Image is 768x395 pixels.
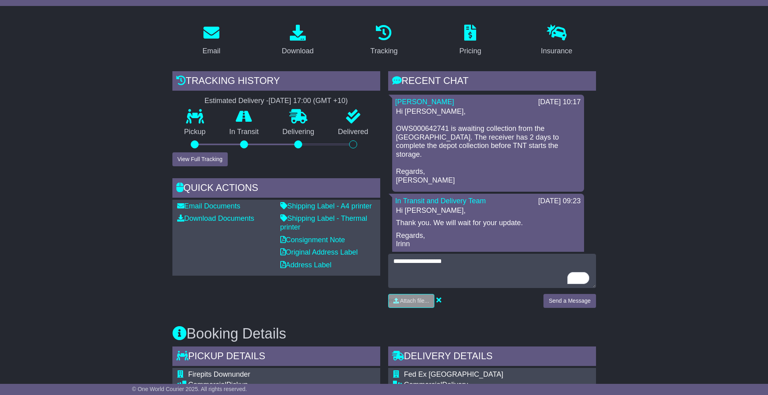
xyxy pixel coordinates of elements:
p: Delivering [271,128,326,136]
p: Delivered [326,128,380,136]
a: Address Label [280,261,332,269]
p: Hi [PERSON_NAME], [396,206,580,215]
span: Firepits Downunder [188,370,250,378]
div: [DATE] 10:17 [538,98,581,107]
div: Insurance [541,46,573,56]
div: Estimated Delivery - [172,97,380,105]
a: Tracking [365,22,403,59]
span: Commercial [188,381,227,389]
span: Fed Ex [GEOGRAPHIC_DATA] [404,370,503,378]
a: [PERSON_NAME] [395,98,454,106]
div: Email [202,46,220,56]
div: [DATE] 09:23 [538,197,581,206]
p: Thank you. We will wait for your update. [396,219,580,228]
div: [DATE] 17:00 (GMT +10) [269,97,348,105]
div: Download [282,46,314,56]
a: Shipping Label - Thermal printer [280,214,367,231]
div: Quick Actions [172,178,380,200]
p: In Transit [217,128,271,136]
p: Hi [PERSON_NAME], OWS000642741 is awaiting collection from the [GEOGRAPHIC_DATA]. The receiver ha... [396,107,580,185]
div: RECENT CHAT [388,71,596,93]
span: © One World Courier 2025. All rights reserved. [132,386,247,392]
a: Insurance [536,22,578,59]
h3: Booking Details [172,326,596,342]
p: Regards, Irinn [396,232,580,249]
span: Commercial [404,381,442,389]
div: Pricing [459,46,481,56]
button: View Full Tracking [172,152,228,166]
a: Shipping Label - A4 printer [280,202,372,210]
a: Email Documents [177,202,240,210]
a: Email [197,22,225,59]
div: Delivery Details [388,346,596,368]
div: Pickup Details [172,346,380,368]
div: Tracking [370,46,397,56]
div: Tracking history [172,71,380,93]
textarea: To enrich screen reader interactions, please activate Accessibility in Grammarly extension settings [388,254,596,288]
button: Send a Message [543,294,596,308]
div: Delivery [404,381,583,389]
p: Pickup [172,128,218,136]
a: Consignment Note [280,236,345,244]
div: Pickup [188,381,342,389]
a: Download [277,22,319,59]
a: Original Address Label [280,248,358,256]
a: Pricing [454,22,487,59]
a: In Transit and Delivery Team [395,197,486,205]
a: Download Documents [177,214,254,222]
